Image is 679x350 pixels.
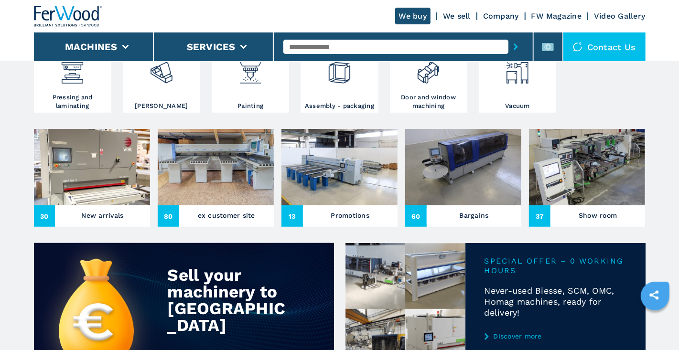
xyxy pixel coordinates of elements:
[168,267,292,334] div: Sell your machinery to [GEOGRAPHIC_DATA]
[281,129,398,227] a: Promotions13Promotions
[238,53,263,85] img: verniciatura_1.png
[36,93,109,110] h3: Pressing and laminating
[198,209,255,222] h3: ex customer site
[563,32,646,61] div: Contact us
[395,8,431,24] a: We buy
[34,6,103,27] img: Ferwood
[529,205,550,227] span: 37
[405,205,427,227] span: 60
[281,129,398,205] img: Promotions
[638,307,672,343] iframe: Chat
[392,93,465,110] h3: Door and window machining
[573,42,582,52] img: Contact us
[34,129,150,205] img: New arrivals
[485,332,626,340] a: Discover more
[443,11,471,21] a: We sell
[60,53,85,85] img: pressa-strettoia.png
[642,283,666,307] a: sharethis
[416,53,441,85] img: lavorazione_porte_finestre_2.png
[301,51,378,113] a: Assembly - packaging
[212,51,289,113] a: Painting
[158,205,179,227] span: 80
[405,129,521,205] img: Bargains
[508,36,523,58] button: submit-button
[158,129,274,227] a: ex customer site80ex customer site
[34,205,55,227] span: 30
[479,51,556,113] a: Vacuum
[594,11,645,21] a: Video Gallery
[327,53,352,85] img: montaggio_imballaggio_2.png
[123,51,200,113] a: [PERSON_NAME]
[158,129,274,205] img: ex customer site
[460,209,489,222] h3: Bargains
[34,51,111,113] a: Pressing and laminating
[483,11,519,21] a: Company
[34,129,150,227] a: New arrivals30New arrivals
[187,41,236,53] button: Services
[505,53,530,85] img: aspirazione_1.png
[529,129,645,205] img: Show room
[331,209,370,222] h3: Promotions
[390,51,467,113] a: Door and window machining
[405,129,521,227] a: Bargains60Bargains
[281,205,303,227] span: 13
[305,102,374,110] h3: Assembly - packaging
[65,41,118,53] button: Machines
[237,102,263,110] h3: Painting
[529,129,645,227] a: Show room37Show room
[149,53,174,85] img: levigatrici_2.png
[82,209,124,222] h3: New arrivals
[579,209,617,222] h3: Show room
[505,102,530,110] h3: Vacuum
[531,11,582,21] a: FW Magazine
[135,102,188,110] h3: [PERSON_NAME]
